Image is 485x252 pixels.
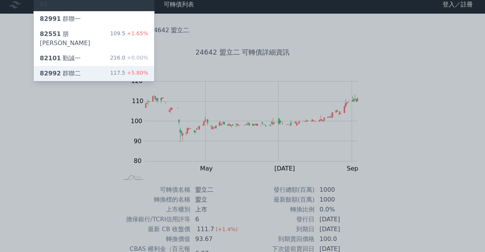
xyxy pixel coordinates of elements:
span: 82551 [40,30,61,38]
a: 82551朋[PERSON_NAME] 109.5+1.65% [34,27,154,51]
div: 朋[PERSON_NAME] [40,30,110,48]
a: 82992群聯二 117.5+5.80% [34,66,154,81]
span: 82992 [40,70,61,77]
span: 82991 [40,15,61,22]
a: 82991群聯一 [34,11,154,27]
span: +1.65% [125,30,148,36]
div: 117.5 [110,69,148,78]
span: +0.00% [125,55,148,61]
div: 群聯二 [40,69,81,78]
div: 群聯一 [40,14,81,23]
span: 82101 [40,55,61,62]
span: +5.80% [125,70,148,76]
div: 216.0 [110,54,148,63]
a: 82101勤誠一 216.0+0.00% [34,51,154,66]
div: 109.5 [110,30,148,48]
div: 勤誠一 [40,54,81,63]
